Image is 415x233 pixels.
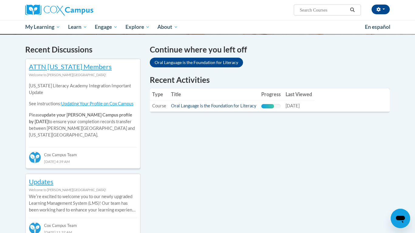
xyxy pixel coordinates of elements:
[29,187,137,193] div: Welcome to [PERSON_NAME][GEOGRAPHIC_DATA]!
[91,20,122,34] a: Engage
[29,158,137,165] div: [DATE] 4:39 AM
[169,88,259,100] th: Title
[25,5,141,15] a: Cox Campus
[29,147,137,158] div: Cox Campus Team
[391,209,410,228] iframe: Button to launch messaging window
[286,103,300,108] span: [DATE]
[64,20,91,34] a: Learn
[150,74,390,85] h1: Recent Activities
[61,101,133,106] a: Updating Your Profile on Cox Campus
[29,83,137,96] p: [US_STATE] Literacy Academy Integration Important Update
[29,193,137,213] p: Weʹre excited to welcome you to our newly upgraded Learning Management System (LMS)! Our team has...
[29,78,137,143] div: Please to ensure your completion records transfer between [PERSON_NAME][GEOGRAPHIC_DATA] and [US_...
[29,151,41,164] img: Cox Campus Team
[29,62,112,71] a: ATTN [US_STATE] Members
[150,44,390,56] h4: Continue where you left off
[29,218,137,229] div: Cox Campus Team
[299,6,348,14] input: Search Courses
[68,23,87,31] span: Learn
[95,23,118,31] span: Engage
[25,44,141,56] h4: Recent Discussions
[25,23,60,31] span: My Learning
[157,23,178,31] span: About
[154,20,182,34] a: About
[21,20,64,34] a: My Learning
[261,104,274,108] div: Progress, %
[365,24,390,30] span: En español
[372,5,390,14] button: Account Settings
[29,100,137,107] p: See instructions:
[29,72,137,78] div: Welcome to [PERSON_NAME][GEOGRAPHIC_DATA]!
[152,103,166,108] span: Course
[125,23,150,31] span: Explore
[122,20,154,34] a: Explore
[29,112,132,124] b: update your [PERSON_NAME] Campus profile by [DATE]
[16,20,399,34] div: Main menu
[259,88,283,100] th: Progress
[150,58,243,67] a: Oral Language is the Foundation for Literacy
[348,6,357,14] button: Search
[25,5,93,15] img: Cox Campus
[29,177,53,186] a: Updates
[283,88,314,100] th: Last Viewed
[171,103,256,108] a: Oral Language is the Foundation for Literacy
[150,88,169,100] th: Type
[361,21,394,33] a: En español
